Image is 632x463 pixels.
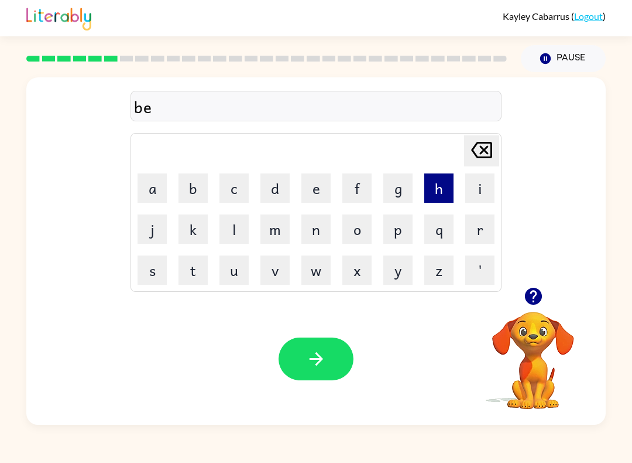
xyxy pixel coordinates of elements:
[503,11,606,22] div: ( )
[465,173,494,203] button: i
[465,215,494,244] button: r
[574,11,603,22] a: Logout
[301,256,331,285] button: w
[383,256,413,285] button: y
[219,173,249,203] button: c
[138,173,167,203] button: a
[342,215,372,244] button: o
[219,256,249,285] button: u
[178,215,208,244] button: k
[342,256,372,285] button: x
[178,173,208,203] button: b
[138,215,167,244] button: j
[424,215,454,244] button: q
[219,215,249,244] button: l
[521,45,606,72] button: Pause
[475,294,592,411] video: Your browser must support playing .mp4 files to use Literably. Please try using another browser.
[301,173,331,203] button: e
[260,215,290,244] button: m
[178,256,208,285] button: t
[424,173,454,203] button: h
[465,256,494,285] button: '
[383,215,413,244] button: p
[424,256,454,285] button: z
[138,256,167,285] button: s
[503,11,571,22] span: Kayley Cabarrus
[342,173,372,203] button: f
[301,215,331,244] button: n
[134,94,498,119] div: be
[260,173,290,203] button: d
[260,256,290,285] button: v
[383,173,413,203] button: g
[26,5,91,30] img: Literably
